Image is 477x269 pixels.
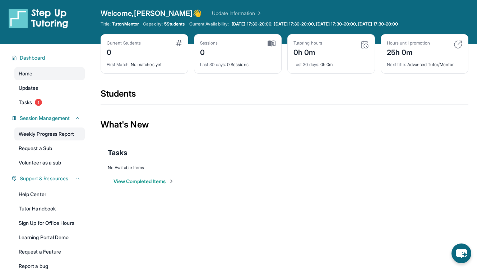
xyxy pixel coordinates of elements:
div: 0 [200,46,218,57]
span: Home [19,70,32,77]
div: What's New [101,109,468,140]
span: Dashboard [20,54,45,61]
img: card [176,40,182,46]
div: Hours until promotion [387,40,430,46]
span: Title: [101,21,111,27]
span: Tasks [19,99,32,106]
button: Support & Resources [17,175,80,182]
button: View Completed Items [114,178,174,185]
span: Session Management [20,115,70,122]
span: Last 30 days : [200,62,226,67]
a: Updates [14,82,85,94]
span: Tasks [108,148,128,158]
a: Learning Portal Demo [14,231,85,244]
span: 1 [35,99,42,106]
a: Weekly Progress Report [14,127,85,140]
div: Students [101,88,468,104]
div: No matches yet [107,57,182,68]
div: 0h 0m [293,57,369,68]
a: [DATE] 17:30-20:00, [DATE] 17:30-20:00, [DATE] 17:30-20:00, [DATE] 17:30-20:00 [230,21,399,27]
span: Next title : [387,62,406,67]
span: Current Availability: [189,21,229,27]
a: Tutor Handbook [14,202,85,215]
a: Request a Sub [14,142,85,155]
a: Volunteer as a sub [14,156,85,169]
a: Sign Up for Office Hours [14,217,85,229]
span: Last 30 days : [293,62,319,67]
img: Chevron Right [255,10,262,17]
span: [DATE] 17:30-20:00, [DATE] 17:30-20:00, [DATE] 17:30-20:00, [DATE] 17:30-20:00 [232,21,398,27]
a: Tasks1 [14,96,85,109]
button: chat-button [451,244,471,263]
button: Session Management [17,115,80,122]
div: Current Students [107,40,141,46]
img: card [454,40,462,49]
a: Home [14,67,85,80]
a: Request a Feature [14,245,85,258]
img: logo [9,8,68,28]
span: Tutor/Mentor [112,21,139,27]
div: 25h 0m [387,46,430,57]
div: Sessions [200,40,218,46]
span: Capacity: [143,21,163,27]
button: Dashboard [17,54,80,61]
img: card [360,40,369,49]
img: card [268,40,275,47]
a: Help Center [14,188,85,201]
a: Update Information [212,10,262,17]
span: Welcome, [PERSON_NAME] 👋 [101,8,202,18]
span: Support & Resources [20,175,68,182]
div: 0h 0m [293,46,322,57]
div: No Available Items [108,165,461,171]
span: 5 Students [164,21,185,27]
div: Tutoring hours [293,40,322,46]
div: 0 [107,46,141,57]
div: Advanced Tutor/Mentor [387,57,462,68]
span: Updates [19,84,38,92]
span: First Match : [107,62,130,67]
div: 0 Sessions [200,57,275,68]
